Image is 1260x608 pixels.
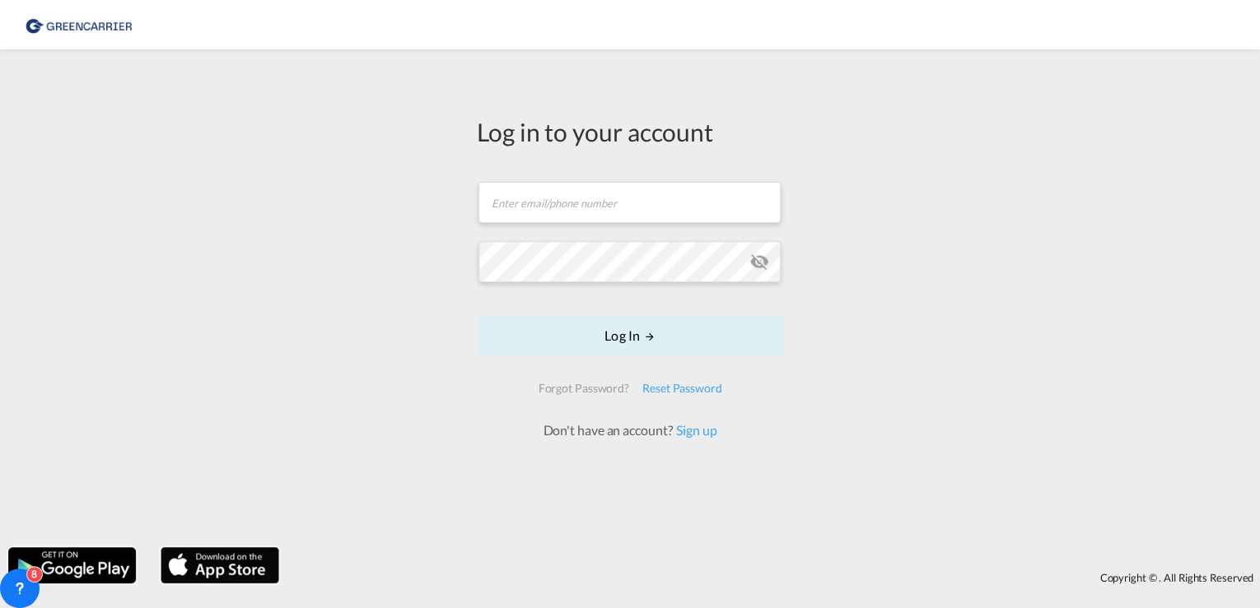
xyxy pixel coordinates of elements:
[7,545,138,585] img: google.png
[749,252,769,272] md-icon: icon-eye-off
[477,315,783,356] button: LOGIN
[531,374,635,403] div: Forgot Password?
[478,182,781,223] input: Enter email/phone number
[525,421,735,439] div: Don't have an account?
[25,7,136,44] img: 1378a7308afe11ef83610d9e779c6b34.png
[287,564,1260,592] div: Copyright © . All Rights Reserved
[636,374,729,403] div: Reset Password
[477,114,783,149] div: Log in to your account
[159,545,281,585] img: apple.png
[672,422,716,438] a: Sign up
